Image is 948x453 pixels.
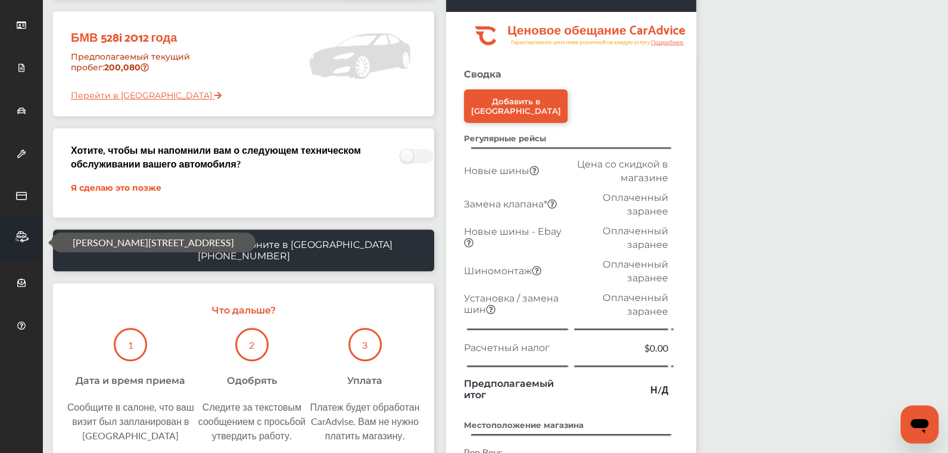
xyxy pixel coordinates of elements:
[53,229,434,271] a: Проблемы или вопросы? Позвоните в [GEOGRAPHIC_DATA] [PHONE_NUMBER]
[577,159,668,184] span: Цена со скидкой в магазине
[362,338,367,352] p: 3
[603,225,668,250] span: Оплаченный заранее
[347,375,382,386] div: Уплата
[464,265,532,277] span: Шиномонтаж
[464,89,567,123] a: Добавить в [GEOGRAPHIC_DATA]
[603,259,668,284] span: Оплаченный заранее
[464,134,546,143] strong: Регулярные рейсы
[461,338,571,358] td: Расчетный налог
[76,375,185,386] div: Дата и время приема
[507,18,685,39] tspan: Ценовое обещание CarAdvice
[71,143,367,170] h3: Хотите, чтобы мы напомнили вам о следующем техническом обслуживании вашего автомобиля?
[651,39,684,45] tspan: Подробнее
[464,198,547,210] span: Замена клапана*
[227,375,277,386] div: Одобрять
[53,239,434,262] p: Проблемы или вопросы? Позвоните в [GEOGRAPHIC_DATA] [PHONE_NUMBER]
[603,292,668,317] span: Оплаченный заранее
[128,338,133,352] p: 1
[309,17,410,95] img: placeholder_car.5a1ece94.svg
[65,305,422,316] p: Что дальше?
[603,192,668,217] span: Оплаченный заранее
[464,420,584,430] strong: Местоположение магазина
[62,17,236,46] div: БМВ 528i 2012 года
[511,38,651,46] tspan: Гарантированно цена ниже розничной на каждую услугу.
[71,51,190,73] font: Предполагаемый текущий пробег:
[464,226,562,237] span: Новые шины - Ebay
[900,405,938,443] iframe: Кнопка запуска окна обмена сообщениями
[307,400,422,443] div: Платеж будет обработан CarAdvise. Вам не нужно платить магазину.
[73,235,234,249] font: [PERSON_NAME][STREET_ADDRESS]
[461,375,571,404] td: Предполагаемый итог
[71,182,161,193] a: Я сделаю это позже
[571,375,671,404] td: Н/Д
[62,81,222,104] a: Перейти в [GEOGRAPHIC_DATA]
[104,62,141,73] strong: 200,080
[65,400,197,443] div: Сообщите в салоне, что ваш визит был запланирован в [GEOGRAPHIC_DATA]
[249,338,254,352] p: 2
[71,90,212,101] font: Перейти в [GEOGRAPHIC_DATA]
[464,293,559,315] span: Установка / замена шин
[464,69,501,80] strong: Сводка
[464,165,529,176] span: Новые шины
[571,338,671,358] td: $0.00
[197,400,307,443] div: Следите за текстовым сообщением с просьбой утвердить работу.
[471,97,561,116] div: Добавить в [GEOGRAPHIC_DATA]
